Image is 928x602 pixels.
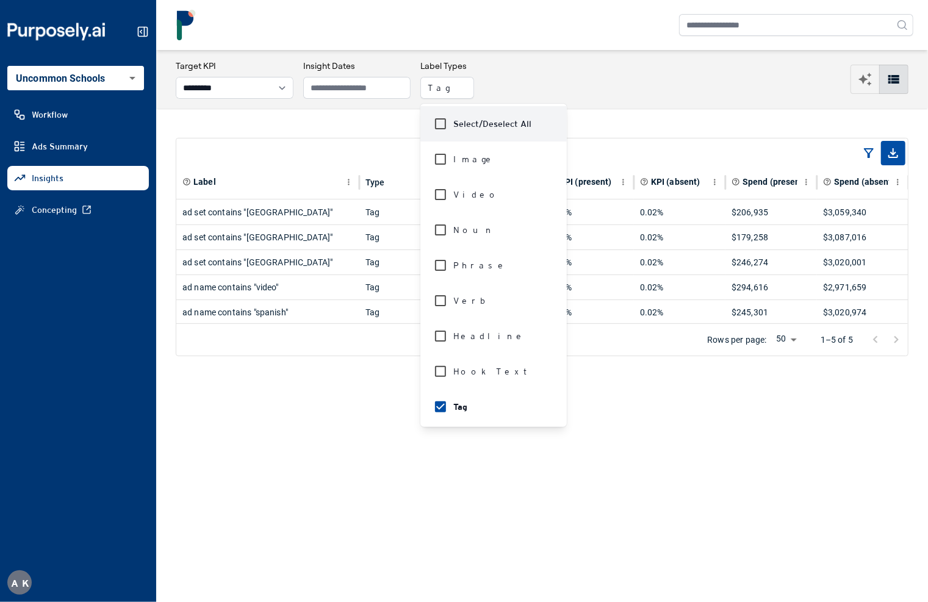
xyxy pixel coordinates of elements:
button: AK [7,570,32,595]
button: Label column menu [341,174,356,190]
span: Headline [453,330,526,342]
button: KPI (absent) column menu [707,174,722,190]
span: Export as CSV [881,141,905,165]
span: Spend (absent) [834,176,895,188]
span: Insights [32,172,63,184]
h3: Target KPI [176,60,293,72]
img: logo [171,10,201,40]
div: $3,087,016 [823,225,902,249]
button: Spend (absent) column menu [890,174,905,190]
div: $245,301 [732,300,811,324]
span: Noun [453,224,495,236]
div: 0.01% [549,275,628,299]
div: $179,258 [732,225,811,249]
div: 0.07% [549,200,628,224]
div: 0.02% [549,250,628,274]
div: Tag [365,250,445,274]
div: ad set contains "[GEOGRAPHIC_DATA]" [182,225,353,249]
div: Type [365,177,385,187]
a: Concepting [7,198,149,222]
div: $3,020,001 [823,250,902,274]
button: Spend (present) column menu [799,174,814,190]
div: ad name contains "video" [182,275,353,299]
span: Video [453,188,500,201]
span: Phrase [453,259,508,271]
span: Image [453,153,495,165]
div: Tag [365,200,445,224]
a: Workflow [7,102,149,127]
div: 0.02% [640,300,719,324]
span: Workflow [32,109,68,121]
div: $3,020,974 [823,300,902,324]
div: 0.01% [549,300,628,324]
a: Ads Summary [7,134,149,159]
svg: Total spend on all ads where label is absent [823,177,832,186]
button: KPI (present) column menu [616,174,631,190]
div: $3,059,340 [823,200,902,224]
label: Select/Deselect All [453,118,531,130]
div: $206,935 [732,200,811,224]
div: Uncommon Schools [7,66,144,90]
span: KPI (absent) [651,176,700,188]
div: A K [7,570,32,595]
p: Rows per page: [707,334,766,346]
svg: Aggregate KPI value of all ads where label is absent [640,177,649,186]
span: Hook Text [453,365,533,378]
div: 50 [772,332,801,348]
div: 0.02% [640,250,719,274]
div: ad set contains "[GEOGRAPHIC_DATA]" [182,200,353,224]
div: Tag [365,300,445,324]
div: $294,616 [732,275,811,299]
ul: Tag [420,104,567,427]
h3: Insight Dates [303,60,411,72]
span: Spend (present) [743,176,807,188]
div: Tag [365,275,445,299]
div: 0.02% [640,275,719,299]
div: 0.02% [640,200,719,224]
svg: Total spend on all ads where label is present [732,177,740,186]
div: ad name contains "spanish" [182,300,353,324]
div: ad set contains "[GEOGRAPHIC_DATA]" [182,250,353,274]
svg: Element or component part of the ad [182,177,191,186]
a: Insights [7,166,149,190]
span: KPI (present) [559,176,612,188]
span: Verb [453,295,490,307]
span: Concepting [32,204,77,216]
span: Ads Summary [32,140,88,152]
p: 1–5 of 5 [821,334,853,346]
span: Label [193,176,216,188]
h3: Label Types [420,60,474,72]
span: Tag [453,401,467,413]
div: $246,274 [732,250,811,274]
div: 0.02% [640,225,719,249]
button: Tag [420,77,474,99]
div: $2,971,659 [823,275,902,299]
div: Tag [365,225,445,249]
div: 0.03% [549,225,628,249]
